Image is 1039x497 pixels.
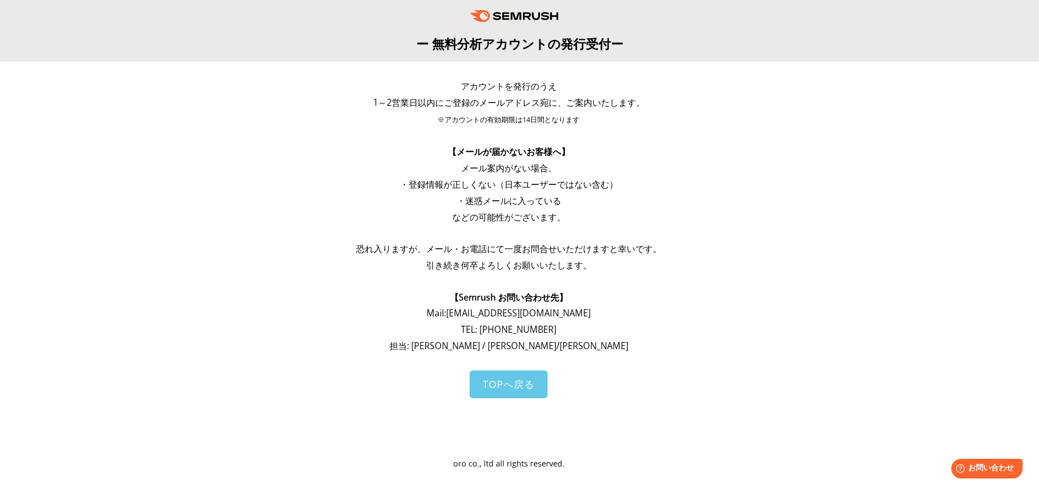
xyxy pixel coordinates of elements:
span: ※アカウントの有効期限は14日間となります [437,115,580,124]
span: 1～2営業日以内にご登録のメールアドレス宛に、ご案内いたします。 [373,97,645,109]
span: 【メールが届かないお客様へ】 [448,146,570,158]
span: 担当: [PERSON_NAME] / [PERSON_NAME]/[PERSON_NAME] [389,340,628,352]
a: TOPへ戻る [470,370,548,398]
span: 恐れ入りますが、メール・お電話にて一度お問合せいただけますと幸いです。 [356,243,662,255]
span: 【Semrush お問い合わせ先】 [450,291,568,303]
span: メール案内がない場合、 [461,162,557,174]
span: 引き続き何卒よろしくお願いいたします。 [426,259,592,271]
span: アカウントを発行のうえ [461,80,557,92]
span: oro co., ltd all rights reserved. [453,458,564,469]
span: ・登録情報が正しくない（日本ユーザーではない含む） [400,178,618,190]
span: ・迷惑メールに入っている [457,195,561,207]
span: Mail: [EMAIL_ADDRESS][DOMAIN_NAME] [427,307,591,319]
iframe: Help widget launcher [942,454,1027,485]
span: ー 無料分析アカウントの発行受付ー [416,35,623,52]
span: TEL: [PHONE_NUMBER] [461,324,556,336]
span: などの可能性がございます。 [452,211,566,223]
span: TOPへ戻る [483,378,534,391]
